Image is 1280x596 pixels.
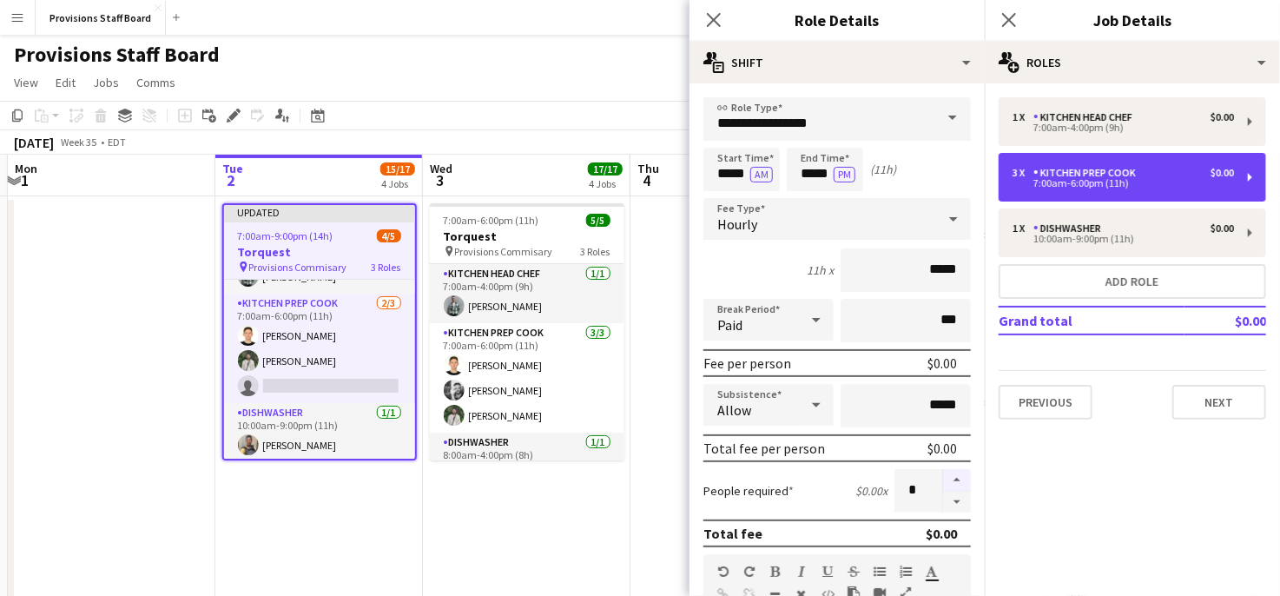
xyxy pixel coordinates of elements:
div: $0.00 [1211,111,1234,123]
div: 4 Jobs [381,177,414,190]
button: Underline [821,565,834,579]
app-card-role: Kitchen Prep Cook3/37:00am-6:00pm (11h)[PERSON_NAME][PERSON_NAME][PERSON_NAME] [430,323,624,433]
div: $0.00 x [855,483,887,499]
app-card-role: Dishwasher1/18:00am-4:00pm (8h) [430,433,624,492]
div: 7:00am-4:00pm (9h) [1013,123,1234,132]
div: 7:00am-6:00pm (11h) [1013,179,1234,188]
a: Jobs [86,71,126,94]
span: 7:00am-9:00pm (14h) [238,229,333,242]
span: Provisions Commisary [249,261,347,274]
span: 3 Roles [372,261,401,274]
button: PM [834,167,855,182]
button: Unordered List [874,565,886,579]
app-job-card: 7:00am-6:00pm (11h)5/5Torquest Provisions Commisary3 RolesKitchen Head Chef1/17:00am-4:00pm (9h)[... [430,203,624,460]
span: 7:00am-6:00pm (11h) [444,214,539,227]
a: Edit [49,71,82,94]
app-card-role: Dishwasher1/110:00am-9:00pm (11h)[PERSON_NAME] [224,403,415,462]
span: Jobs [93,75,119,90]
td: Grand total [999,307,1184,334]
div: $0.00 [927,440,957,457]
div: [DATE] [14,134,54,151]
span: Hourly [717,215,757,233]
span: Paid [717,316,742,334]
div: Roles [985,42,1280,83]
button: Text Color [926,565,938,579]
span: Week 35 [57,136,101,149]
button: Add role [999,264,1266,299]
span: 5/5 [586,214,610,227]
button: Italic [795,565,808,579]
a: Comms [129,71,182,94]
h3: Job Details [985,9,1280,31]
h3: Torquest [430,228,624,244]
span: Edit [56,75,76,90]
div: Total fee [703,525,762,542]
span: 4 [635,170,659,190]
div: 11h x [807,262,834,278]
h1: Provisions Staff Board [14,42,220,68]
app-card-role: Kitchen Head Chef1/17:00am-4:00pm (9h)[PERSON_NAME] [430,264,624,323]
button: Next [1172,385,1266,420]
span: Mon [15,161,37,176]
span: Tue [222,161,243,176]
td: $0.00 [1184,307,1266,334]
button: Redo [743,565,755,579]
div: Kitchen Head Chef [1033,111,1139,123]
div: (11h) [870,162,896,177]
div: Fee per person [703,354,791,372]
a: View [7,71,45,94]
span: Allow [717,401,751,419]
button: Ordered List [900,565,912,579]
button: Strikethrough [848,565,860,579]
span: View [14,75,38,90]
div: 4 Jobs [589,177,622,190]
div: $0.00 [1211,222,1234,235]
span: 1 [12,170,37,190]
span: Provisions Commisary [455,245,553,258]
button: Decrease [943,492,971,513]
div: EDT [108,136,126,149]
div: Total fee per person [703,440,825,457]
span: Comms [136,75,175,90]
div: Kitchen Prep Cook [1033,167,1143,179]
h3: Role Details [689,9,985,31]
div: $0.00 [1211,167,1234,179]
label: People required [703,483,794,499]
span: 3 Roles [581,245,610,258]
span: 2 [220,170,243,190]
app-card-role: Kitchen Prep Cook2/37:00am-6:00pm (11h)[PERSON_NAME][PERSON_NAME] [224,294,415,403]
div: $0.00 [926,525,957,542]
div: Dishwasher [1033,222,1108,235]
span: 17/17 [588,162,623,175]
button: AM [750,167,773,182]
div: $0.00 [927,354,957,372]
span: Thu [637,161,659,176]
div: 10:00am-9:00pm (11h) [1013,235,1234,243]
span: 3 [427,170,452,190]
h3: Torquest [224,244,415,260]
button: Previous [999,385,1092,420]
div: 3 x [1013,167,1033,179]
button: Undo [717,565,729,579]
span: Wed [430,161,452,176]
div: Shift [689,42,985,83]
app-job-card: Updated7:00am-9:00pm (14h)4/5Torquest Provisions Commisary3 RolesKitchen Head Chef1/17:00am-4:00p... [222,203,417,460]
span: 15/17 [380,162,415,175]
div: 1 x [1013,111,1033,123]
div: Updated [224,205,415,219]
button: Bold [769,565,782,579]
button: Increase [943,469,971,492]
span: 4/5 [377,229,401,242]
div: 1 x [1013,222,1033,235]
button: Provisions Staff Board [36,1,166,35]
